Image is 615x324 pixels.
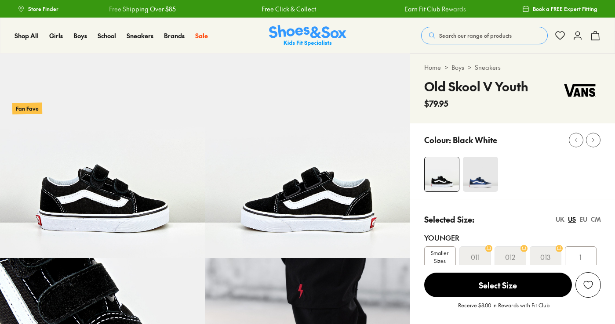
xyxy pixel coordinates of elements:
p: Fan Fave [12,102,42,114]
a: Sneakers [475,63,501,72]
span: Store Finder [28,5,58,13]
img: 6-112466_1 [205,54,410,258]
a: Shoes & Sox [269,25,346,47]
p: Selected Size: [424,213,474,225]
div: > > [424,63,601,72]
p: Receive $8.00 in Rewards with Fit Club [458,301,549,317]
a: Home [424,63,441,72]
a: Boys [451,63,464,72]
div: CM [591,215,601,224]
s: 012 [505,252,515,262]
div: EU [579,215,587,224]
a: Book a FREE Expert Fitting [522,1,597,17]
button: Add to Wishlist [575,272,601,298]
span: Book a FREE Expert Fitting [533,5,597,13]
button: Search our range of products [421,27,548,44]
div: UK [556,215,564,224]
a: Free Shipping Over $85 [107,4,174,14]
span: Search our range of products [439,32,512,40]
a: Girls [49,31,63,40]
h4: Old Skool V Youth [424,77,528,96]
img: Vendor logo [559,77,601,104]
a: Sale [195,31,208,40]
img: SNS_Logo_Responsive.svg [269,25,346,47]
p: Black White [453,134,497,146]
a: Boys [73,31,87,40]
span: $79.95 [424,97,448,109]
a: Earn Fit Club Rewards [402,4,464,14]
img: 4-199020_1 [463,157,498,192]
span: Smaller Sizes [425,249,455,265]
img: 4-112464_1 [425,157,459,191]
span: Select Size [424,273,572,297]
s: 013 [540,252,550,262]
div: Younger [424,232,601,243]
a: Sneakers [127,31,153,40]
a: Store Finder [18,1,58,17]
a: Free Click & Collect [259,4,314,14]
a: Shop All [15,31,39,40]
s: 011 [471,252,480,262]
a: School [98,31,116,40]
p: Colour: [424,134,451,146]
div: US [568,215,576,224]
button: Select Size [424,272,572,298]
span: 1 [579,252,582,262]
a: Brands [164,31,185,40]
